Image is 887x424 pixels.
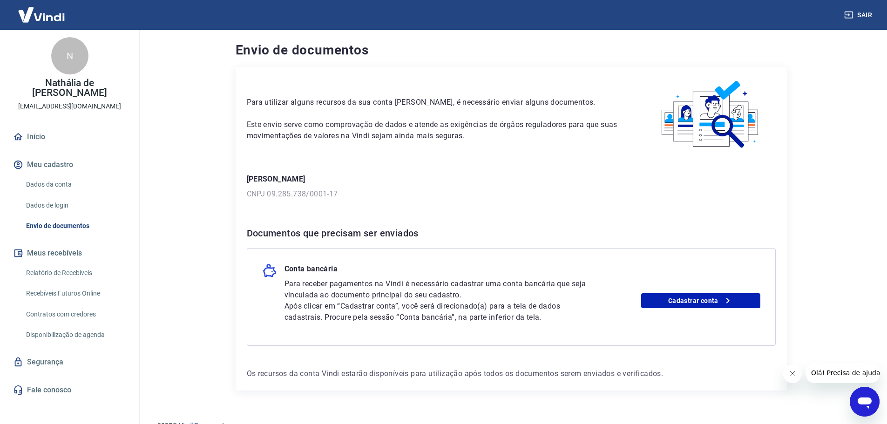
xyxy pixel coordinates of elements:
[11,243,128,263] button: Meus recebíveis
[11,127,128,147] a: Início
[783,364,802,383] iframe: Fechar mensagem
[7,78,132,98] p: Nathália de [PERSON_NAME]
[247,97,623,108] p: Para utilizar alguns recursos da sua conta [PERSON_NAME], é necessário enviar alguns documentos.
[11,0,72,29] img: Vindi
[284,278,594,301] p: Para receber pagamentos na Vindi é necessário cadastrar uma conta bancária que seja vinculada ao ...
[22,263,128,283] a: Relatório de Recebíveis
[641,293,760,308] a: Cadastrar conta
[51,37,88,74] div: N
[11,380,128,400] a: Fale conosco
[22,175,128,194] a: Dados da conta
[22,216,128,236] a: Envio de documentos
[247,368,776,379] p: Os recursos da conta Vindi estarão disponíveis para utilização após todos os documentos serem env...
[247,188,776,200] p: CNPJ 09.285.738/0001-17
[11,155,128,175] button: Meu cadastro
[18,101,121,111] p: [EMAIL_ADDRESS][DOMAIN_NAME]
[850,387,880,417] iframe: Botão para abrir a janela de mensagens
[236,41,787,60] h4: Envio de documentos
[6,7,78,14] span: Olá! Precisa de ajuda?
[247,174,776,185] p: [PERSON_NAME]
[842,7,876,24] button: Sair
[247,119,623,141] p: Este envio serve como comprovação de dados e atende as exigências de órgãos reguladores para que ...
[22,325,128,344] a: Disponibilização de agenda
[284,301,594,323] p: Após clicar em “Cadastrar conta”, você será direcionado(a) para a tela de dados cadastrais. Procu...
[22,284,128,303] a: Recebíveis Futuros Online
[22,305,128,324] a: Contratos com credores
[646,78,776,151] img: waiting_documents.41d9841a9773e5fdf392cede4d13b617.svg
[247,226,776,241] h6: Documentos que precisam ser enviados
[262,263,277,278] img: money_pork.0c50a358b6dafb15dddc3eea48f23780.svg
[284,263,338,278] p: Conta bancária
[22,196,128,215] a: Dados de login
[806,363,880,383] iframe: Mensagem da empresa
[11,352,128,372] a: Segurança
